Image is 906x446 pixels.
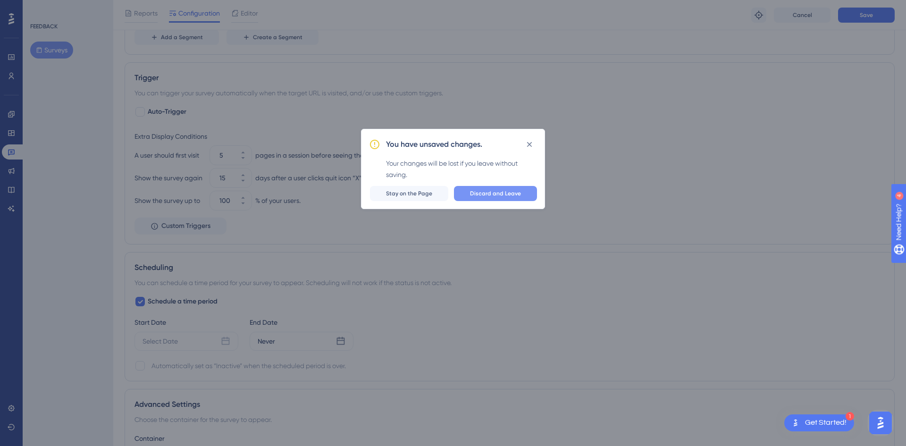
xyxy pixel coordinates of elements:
div: Get Started! [805,418,847,428]
span: Discard and Leave [470,190,521,197]
div: 1 [846,412,854,421]
div: 4 [66,5,68,12]
span: Stay on the Page [386,190,432,197]
span: Need Help? [22,2,59,14]
iframe: UserGuiding AI Assistant Launcher [866,409,895,437]
h2: You have unsaved changes. [386,139,482,150]
div: Open Get Started! checklist, remaining modules: 1 [784,414,854,431]
div: Your changes will be lost if you leave without saving. [386,158,537,180]
img: launcher-image-alternative-text [790,417,801,429]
